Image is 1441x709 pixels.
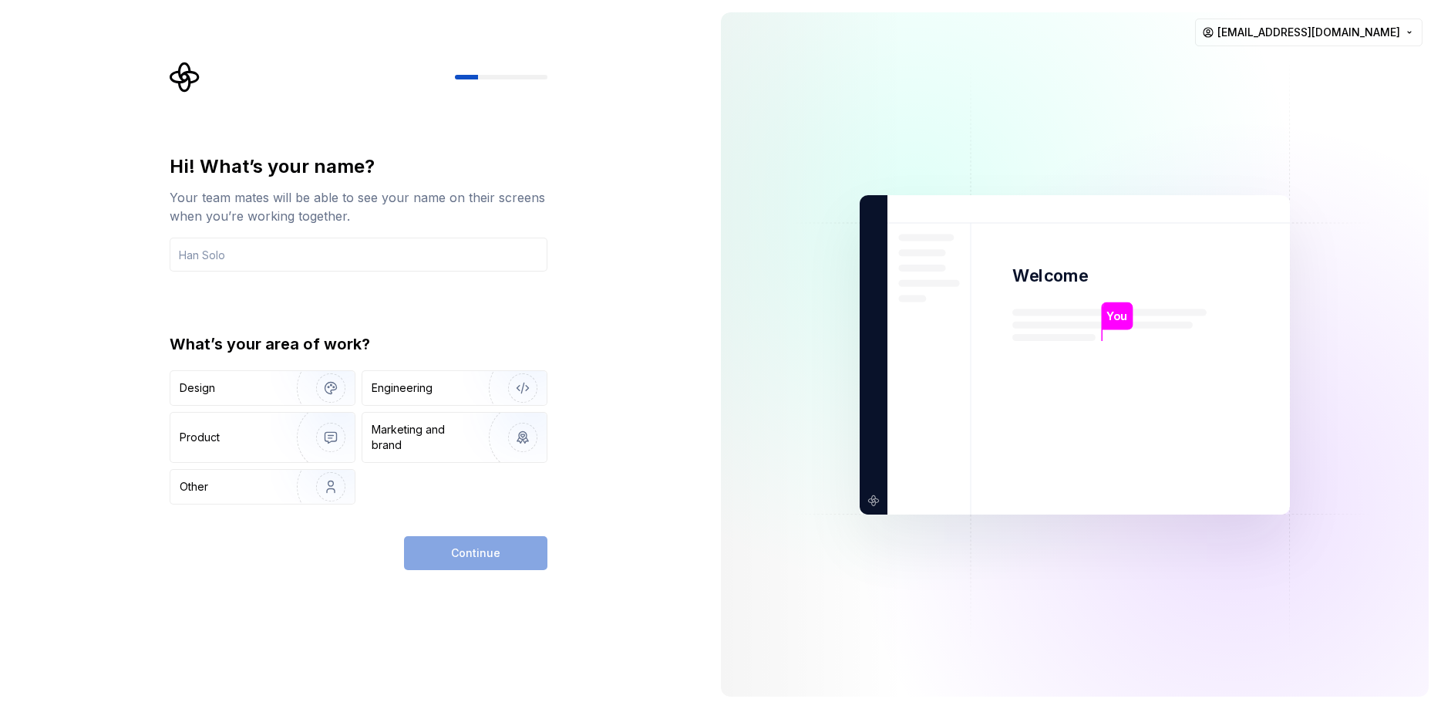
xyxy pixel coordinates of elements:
[170,154,547,179] div: Hi! What’s your name?
[1012,265,1088,287] p: Welcome
[180,430,220,445] div: Product
[180,479,208,495] div: Other
[1195,19,1422,46] button: [EMAIL_ADDRESS][DOMAIN_NAME]
[170,238,547,272] input: Han Solo
[170,188,547,225] div: Your team mates will be able to see your name on their screens when you’re working together.
[170,333,547,355] div: What’s your area of work?
[1106,307,1127,324] p: You
[372,380,433,396] div: Engineering
[1217,25,1400,40] span: [EMAIL_ADDRESS][DOMAIN_NAME]
[170,62,200,93] svg: Supernova Logo
[180,380,215,396] div: Design
[372,422,476,453] div: Marketing and brand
